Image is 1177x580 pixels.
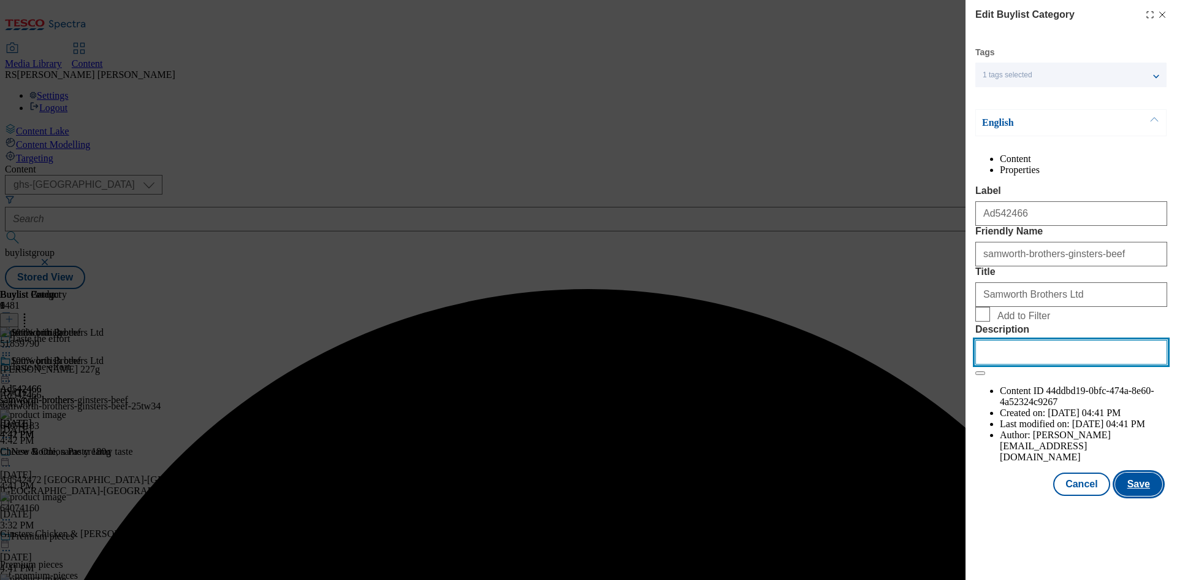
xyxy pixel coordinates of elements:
[1072,419,1145,429] span: [DATE] 04:41 PM
[1053,473,1110,496] button: Cancel
[975,340,1167,365] input: Enter Description
[1000,385,1167,408] li: Content ID
[975,185,1167,196] label: Label
[1000,408,1167,419] li: Created on:
[1000,385,1154,407] span: 44ddbd19-0bfc-474a-8e60-4a52324c9267
[1000,419,1167,430] li: Last modified on:
[975,282,1167,307] input: Enter Title
[975,226,1167,237] label: Friendly Name
[1000,430,1111,462] span: [PERSON_NAME][EMAIL_ADDRESS][DOMAIN_NAME]
[983,71,1032,80] span: 1 tags selected
[975,7,1075,22] h4: Edit Buylist Category
[975,266,1167,277] label: Title
[982,117,1111,129] p: English
[1000,164,1167,176] li: Properties
[975,201,1167,226] input: Enter Label
[1048,408,1121,418] span: [DATE] 04:41 PM
[975,63,1167,87] button: 1 tags selected
[997,311,1050,322] span: Add to Filter
[1000,430,1167,463] li: Author:
[1115,473,1162,496] button: Save
[975,242,1167,266] input: Enter Friendly Name
[1000,153,1167,164] li: Content
[975,49,995,56] label: Tags
[975,324,1167,335] label: Description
